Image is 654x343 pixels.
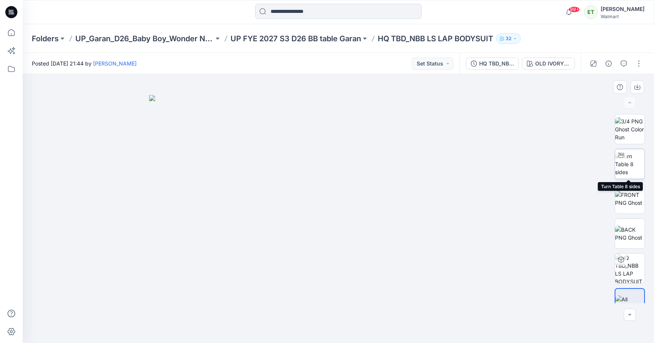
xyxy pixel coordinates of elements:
button: 32 [496,33,521,44]
a: Folders [32,33,59,44]
span: Posted [DATE] 21:44 by [32,59,137,67]
button: HQ TBD_NBB LS LAP BODYSUIT [466,58,519,70]
p: HQ TBD_NBB LS LAP BODYSUIT [378,33,493,44]
button: Details [603,58,615,70]
a: UP_Garan_D26_Baby Boy_Wonder Nation [75,33,214,44]
img: 3/4 PNG Ghost Color Run [615,117,645,141]
div: HQ TBD_NBB LS LAP BODYSUIT [479,59,514,68]
img: HQ TBD_NBB LS LAP BODYSUIT (2) OLD IVORY CREAM [615,254,645,283]
div: ET [584,5,598,19]
img: eyJhbGciOiJIUzI1NiIsImtpZCI6IjAiLCJzbHQiOiJzZXMiLCJ0eXAiOiJKV1QifQ.eyJkYXRhIjp7InR5cGUiOiJzdG9yYW... [149,95,528,343]
div: [PERSON_NAME] [601,5,645,14]
img: All colorways [615,295,644,311]
a: [PERSON_NAME] [93,60,137,67]
a: UP FYE 2027 S3 D26 BB table Garan [230,33,361,44]
div: Walmart [601,14,645,19]
p: 32 [506,34,511,43]
img: BACK PNG Ghost [615,226,645,242]
span: 99+ [568,6,580,12]
img: Turn Table 8 sides [615,152,645,176]
img: FRONT PNG Ghost [615,191,645,207]
button: OLD IVORY CREAM [522,58,575,70]
div: OLD IVORY CREAM [535,59,570,68]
